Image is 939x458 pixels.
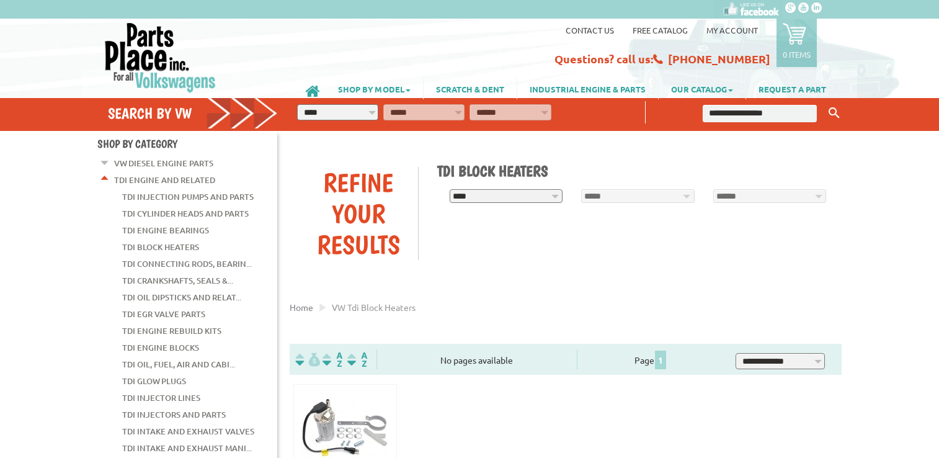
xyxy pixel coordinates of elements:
a: TDI Intake and Exhaust Valves [122,423,254,439]
a: TDI Connecting Rods, Bearin... [122,256,252,272]
img: Sort by Headline [320,352,345,367]
a: TDI Block Heaters [122,239,199,255]
p: 0 items [783,49,811,60]
a: TDI Engine Rebuild Kits [122,323,221,339]
div: Page [577,349,724,369]
a: TDI EGR Valve Parts [122,306,205,322]
a: Free Catalog [633,25,688,35]
div: Refine Your Results [299,167,418,260]
a: Contact us [566,25,614,35]
a: TDI Intake and Exhaust Mani... [122,440,252,456]
a: SHOP BY MODEL [326,78,423,99]
a: TDI Injection Pumps and Parts [122,189,254,205]
a: TDI Engine Blocks [122,339,199,356]
a: TDI Oil Dipsticks and Relat... [122,289,241,305]
a: 0 items [777,19,817,67]
a: TDI Injectors and Parts [122,406,226,423]
a: Home [290,302,313,313]
a: REQUEST A PART [746,78,839,99]
h1: TDI Block Heaters [437,162,833,180]
a: VW Diesel Engine Parts [114,155,213,171]
a: TDI Crankshafts, Seals &... [122,272,233,289]
img: Sort by Sales Rank [345,352,370,367]
a: SCRATCH & DENT [424,78,517,99]
a: TDI Engine and Related [114,172,215,188]
a: TDI Cylinder Heads and Parts [122,205,249,222]
span: VW tdi block heaters [332,302,416,313]
img: Parts Place Inc! [104,22,217,93]
h4: Shop By Category [97,137,277,150]
a: TDI Engine Bearings [122,222,209,238]
a: INDUSTRIAL ENGINE & PARTS [517,78,658,99]
a: TDI Glow Plugs [122,373,186,389]
span: 1 [655,351,666,369]
a: OUR CATALOG [659,78,745,99]
a: TDI Injector Lines [122,390,200,406]
a: TDI Oil, Fuel, Air and Cabi... [122,356,235,372]
button: Keyword Search [825,103,843,123]
a: My Account [706,25,758,35]
h4: Search by VW [108,104,278,122]
img: filterpricelow.svg [295,352,320,367]
div: No pages available [377,354,577,367]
